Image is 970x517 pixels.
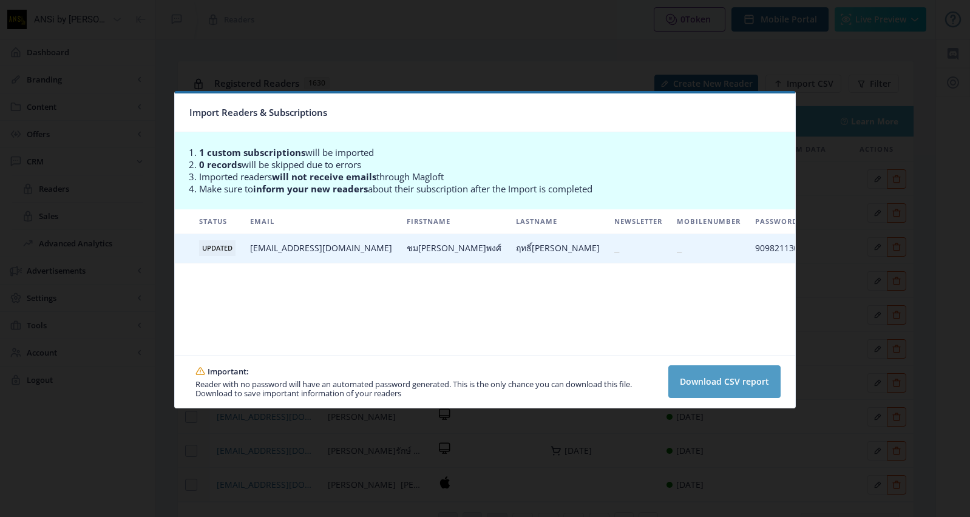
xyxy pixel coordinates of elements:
[755,242,799,254] span: 909821130
[399,209,509,234] th: firstname
[253,183,368,195] b: inform your new readers
[243,209,399,234] th: email
[272,171,376,183] b: will not receive emails
[199,183,789,195] li: Make sure to about their subscription after the Import is completed
[748,209,806,234] th: password
[607,209,670,234] th: newsletter
[614,242,619,254] span: ⎯
[677,242,682,254] span: ⎯
[199,240,236,256] span: UPDATED
[199,146,305,158] b: 1 custom subscriptions
[516,242,600,254] span: ฤทธิ์[PERSON_NAME]
[208,365,249,377] div: Important:
[199,158,789,171] li: will be skipped due to errors
[407,242,501,254] span: ชม[PERSON_NAME]พงศ์
[250,242,392,254] span: [EMAIL_ADDRESS][DOMAIN_NAME]
[509,209,607,234] th: lastname
[199,146,789,158] li: will be imported
[195,380,662,398] p: Reader with no password will have an automated password generated. This is the only chance you ca...
[668,365,781,398] button: Download CSV report
[199,158,242,171] b: 0 records
[192,209,243,234] th: Status
[199,171,789,183] li: Imported readers through Magloft
[670,209,748,234] th: mobileNumber
[175,93,795,132] nb-card-header: Import Readers & Subscriptions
